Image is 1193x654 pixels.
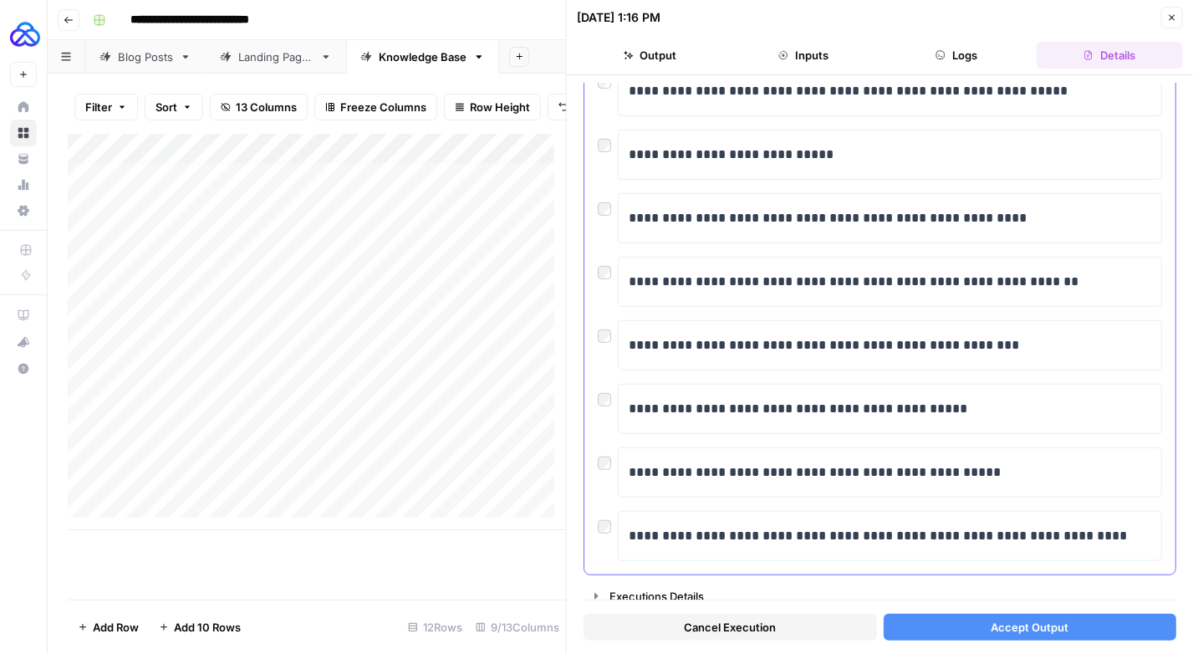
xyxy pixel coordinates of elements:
a: Blog Posts [85,40,206,74]
button: Inputs [730,42,876,69]
a: AirOps Academy [10,302,37,329]
button: Output [577,42,723,69]
div: [DATE] 1:16 PM [577,9,660,26]
a: Browse [10,120,37,146]
button: Filter [74,94,138,120]
button: Logs [884,42,1030,69]
span: Accept Output [991,619,1068,636]
button: What's new? [10,329,37,355]
button: Cancel Execution [584,614,877,641]
button: 13 Columns [210,94,308,120]
span: Row Height [470,99,530,115]
a: Knowledge Base [346,40,499,74]
button: Add 10 Rows [149,614,251,641]
button: Accept Output [884,614,1177,641]
button: Freeze Columns [314,94,437,120]
a: Settings [10,197,37,224]
span: Filter [85,99,112,115]
button: Details [1037,42,1183,69]
button: Sort [145,94,203,120]
div: 9/13 Columns [469,614,566,641]
button: Workspace: AUQ [10,13,37,55]
span: 13 Columns [236,99,297,115]
a: Your Data [10,146,37,172]
span: Freeze Columns [340,99,426,115]
a: Landing Pages [206,40,346,74]
button: Add Row [68,614,149,641]
span: Cancel Execution [684,619,776,636]
div: 12 Rows [401,614,469,641]
span: Add Row [93,619,139,636]
button: Help + Support [10,355,37,382]
span: Sort [155,99,177,115]
button: Row Height [444,94,541,120]
div: Executions Details [609,588,1165,605]
a: Usage [10,171,37,198]
button: Executions Details [584,583,1175,610]
div: Landing Pages [238,49,314,65]
span: Add 10 Rows [174,619,241,636]
div: Knowledge Base [379,49,466,65]
img: AUQ Logo [10,19,40,49]
div: What's new? [11,330,36,355]
a: Home [10,94,37,120]
div: Blog Posts [118,49,173,65]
